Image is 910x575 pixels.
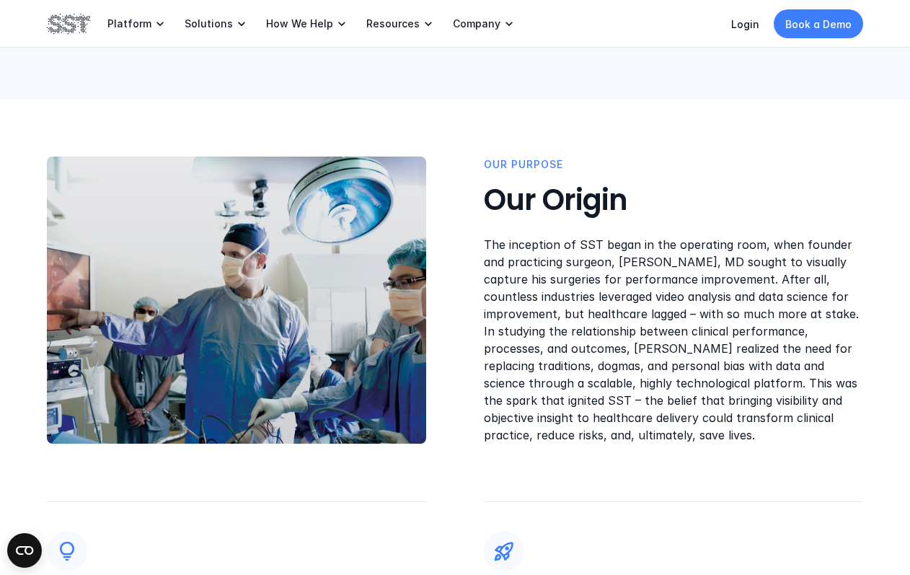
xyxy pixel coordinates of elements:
p: Book a Demo [785,17,852,32]
a: Book a Demo [774,9,863,38]
h3: Our Origin [484,181,863,219]
p: Solutions [185,17,233,30]
button: Open CMP widget [7,533,42,568]
p: The inception of SST began in the operating room, when founder and practicing surgeon, [PERSON_NA... [484,236,863,444]
a: Login [731,18,759,30]
p: Platform [107,17,151,30]
p: Resources [366,17,420,30]
p: Company [453,17,500,30]
p: How We Help [266,17,333,30]
p: OUR PUrpose [484,157,563,172]
img: SST logo [47,12,90,36]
